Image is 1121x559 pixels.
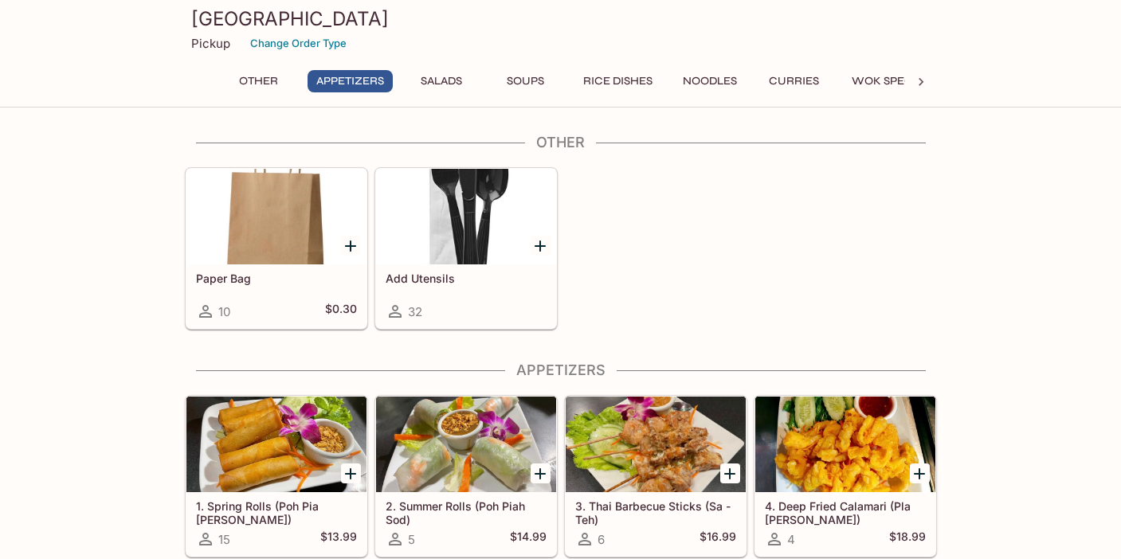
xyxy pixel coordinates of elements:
div: 1. Spring Rolls (Poh Pia Tod) [186,397,366,492]
span: 5 [408,532,415,547]
p: Pickup [191,36,230,51]
div: 3. Thai Barbecue Sticks (Sa - Teh) [566,397,746,492]
button: Add 2. Summer Rolls (Poh Piah Sod) [531,463,551,483]
a: Paper Bag10$0.30 [186,168,367,329]
h4: Other [185,134,937,151]
h5: $13.99 [320,530,357,549]
span: 32 [408,304,422,319]
button: Wok Specialties [843,70,961,92]
button: Appetizers [308,70,393,92]
h5: Add Utensils [386,272,547,285]
a: 1. Spring Rolls (Poh Pia [PERSON_NAME])15$13.99 [186,396,367,557]
button: Salads [406,70,477,92]
h4: Appetizers [185,362,937,379]
button: Add Add Utensils [531,236,551,256]
button: Add Paper Bag [341,236,361,256]
a: 4. Deep Fried Calamari (Pla [PERSON_NAME])4$18.99 [755,396,936,557]
button: Add 4. Deep Fried Calamari (Pla Meuk Tod) [910,463,930,483]
a: 2. Summer Rolls (Poh Piah Sod)5$14.99 [375,396,557,557]
h5: 4. Deep Fried Calamari (Pla [PERSON_NAME]) [765,499,926,526]
h5: 2. Summer Rolls (Poh Piah Sod) [386,499,547,526]
span: 4 [787,532,795,547]
div: 2. Summer Rolls (Poh Piah Sod) [376,397,556,492]
h3: [GEOGRAPHIC_DATA] [191,6,931,31]
h5: $14.99 [510,530,547,549]
button: Other [223,70,295,92]
h5: Paper Bag [196,272,357,285]
h5: 1. Spring Rolls (Poh Pia [PERSON_NAME]) [196,499,357,526]
div: Paper Bag [186,169,366,264]
h5: $0.30 [325,302,357,321]
button: Soups [490,70,562,92]
button: Add 1. Spring Rolls (Poh Pia Tod) [341,463,361,483]
button: Noodles [674,70,746,92]
div: Add Utensils [376,169,556,264]
button: Change Order Type [243,31,354,56]
span: 15 [218,532,230,547]
h5: $16.99 [700,530,736,549]
h5: $18.99 [889,530,926,549]
span: 10 [218,304,230,319]
span: 6 [598,532,605,547]
button: Add 3. Thai Barbecue Sticks (Sa - Teh) [720,463,740,483]
button: Curries [758,70,830,92]
div: 4. Deep Fried Calamari (Pla Meuk Tod) [755,397,935,492]
h5: 3. Thai Barbecue Sticks (Sa - Teh) [575,499,736,526]
button: Rice Dishes [574,70,661,92]
a: Add Utensils32 [375,168,557,329]
a: 3. Thai Barbecue Sticks (Sa - Teh)6$16.99 [565,396,747,557]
